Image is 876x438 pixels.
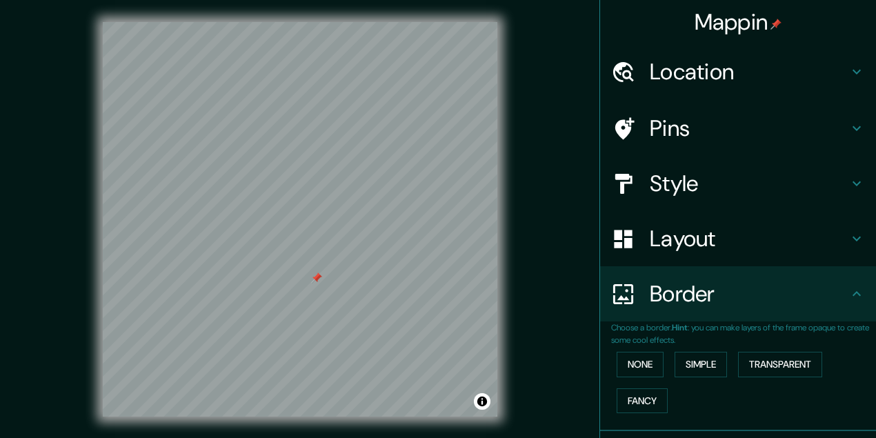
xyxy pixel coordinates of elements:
[611,321,876,346] p: Choose a border. : you can make layers of the frame opaque to create some cool effects.
[650,115,848,142] h4: Pins
[600,266,876,321] div: Border
[650,58,848,86] h4: Location
[738,352,822,377] button: Transparent
[650,225,848,252] h4: Layout
[770,19,782,30] img: pin-icon.png
[617,388,668,414] button: Fancy
[600,156,876,211] div: Style
[617,352,664,377] button: None
[474,393,490,410] button: Toggle attribution
[600,211,876,266] div: Layout
[672,322,688,333] b: Hint
[675,352,727,377] button: Simple
[695,8,782,36] h4: Mappin
[600,44,876,99] div: Location
[650,170,848,197] h4: Style
[103,22,497,417] canvas: Map
[600,101,876,156] div: Pins
[753,384,861,423] iframe: Help widget launcher
[650,280,848,308] h4: Border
